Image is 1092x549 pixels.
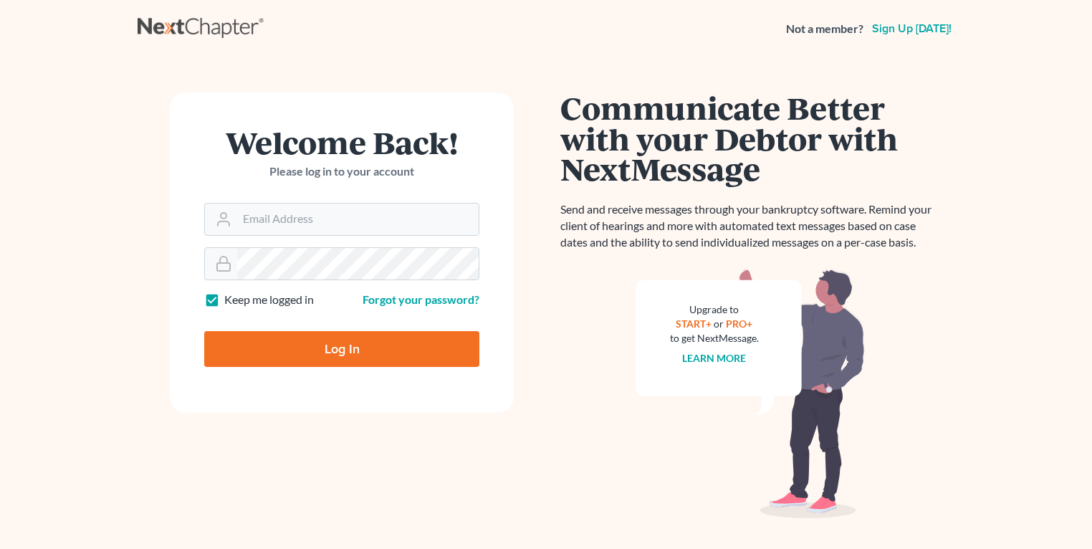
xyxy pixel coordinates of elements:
p: Please log in to your account [204,163,479,180]
a: START+ [676,318,712,330]
span: or [714,318,724,330]
a: Sign up [DATE]! [869,23,954,34]
label: Keep me logged in [224,292,314,308]
input: Log In [204,331,479,367]
img: nextmessage_bg-59042aed3d76b12b5cd301f8e5b87938c9018125f34e5fa2b7a6b67550977c72.svg [636,268,865,519]
h1: Communicate Better with your Debtor with NextMessage [560,92,940,184]
input: Email Address [237,204,479,235]
h1: Welcome Back! [204,127,479,158]
div: to get NextMessage. [670,331,759,345]
p: Send and receive messages through your bankruptcy software. Remind your client of hearings and mo... [560,201,940,251]
a: Learn more [683,352,747,364]
a: PRO+ [727,318,753,330]
strong: Not a member? [786,21,863,37]
div: Upgrade to [670,302,759,317]
a: Forgot your password? [363,292,479,306]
